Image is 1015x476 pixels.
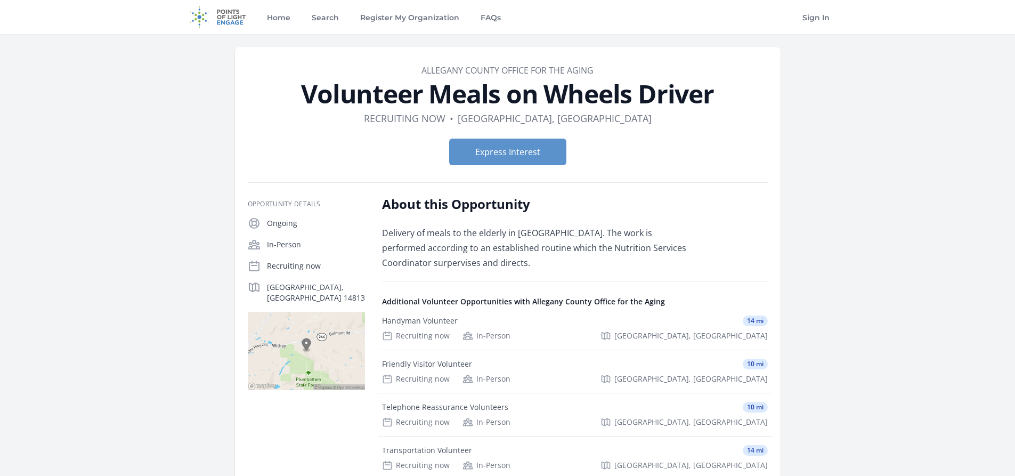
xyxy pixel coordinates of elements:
[267,218,365,229] p: Ongoing
[743,359,768,369] span: 10 mi
[421,64,594,76] a: Allegany County Office for the Aging
[614,417,768,427] span: [GEOGRAPHIC_DATA], [GEOGRAPHIC_DATA]
[248,81,768,107] h1: Volunteer Meals on Wheels Driver
[364,111,445,126] dd: Recruiting now
[267,261,365,271] p: Recruiting now
[382,316,458,326] div: Handyman Volunteer
[378,393,772,436] a: Telephone Reassurance Volunteers 10 mi Recruiting now In-Person [GEOGRAPHIC_DATA], [GEOGRAPHIC_DATA]
[378,307,772,350] a: Handyman Volunteer 14 mi Recruiting now In-Person [GEOGRAPHIC_DATA], [GEOGRAPHIC_DATA]
[248,312,365,390] img: Map
[462,460,510,471] div: In-Person
[382,402,508,413] div: Telephone Reassurance Volunteers
[614,460,768,471] span: [GEOGRAPHIC_DATA], [GEOGRAPHIC_DATA]
[462,417,510,427] div: In-Person
[382,417,450,427] div: Recruiting now
[382,374,450,384] div: Recruiting now
[382,296,768,307] h4: Additional Volunteer Opportunities with Allegany County Office for the Aging
[462,374,510,384] div: In-Person
[378,350,772,393] a: Friendly Visitor Volunteer 10 mi Recruiting now In-Person [GEOGRAPHIC_DATA], [GEOGRAPHIC_DATA]
[248,200,365,208] h3: Opportunity Details
[267,282,365,303] p: [GEOGRAPHIC_DATA], [GEOGRAPHIC_DATA] 14813
[382,196,694,213] h2: About this Opportunity
[743,445,768,456] span: 14 mi
[382,225,694,270] p: Delivery of meals to the elderly in [GEOGRAPHIC_DATA]. The work is performed according to an esta...
[449,139,566,165] button: Express Interest
[458,111,652,126] dd: [GEOGRAPHIC_DATA], [GEOGRAPHIC_DATA]
[382,359,472,369] div: Friendly Visitor Volunteer
[462,330,510,341] div: In-Person
[382,445,472,456] div: Transportation Volunteer
[382,330,450,341] div: Recruiting now
[614,330,768,341] span: [GEOGRAPHIC_DATA], [GEOGRAPHIC_DATA]
[614,374,768,384] span: [GEOGRAPHIC_DATA], [GEOGRAPHIC_DATA]
[743,402,768,413] span: 10 mi
[743,316,768,326] span: 14 mi
[267,239,365,250] p: In-Person
[450,111,453,126] div: •
[382,460,450,471] div: Recruiting now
